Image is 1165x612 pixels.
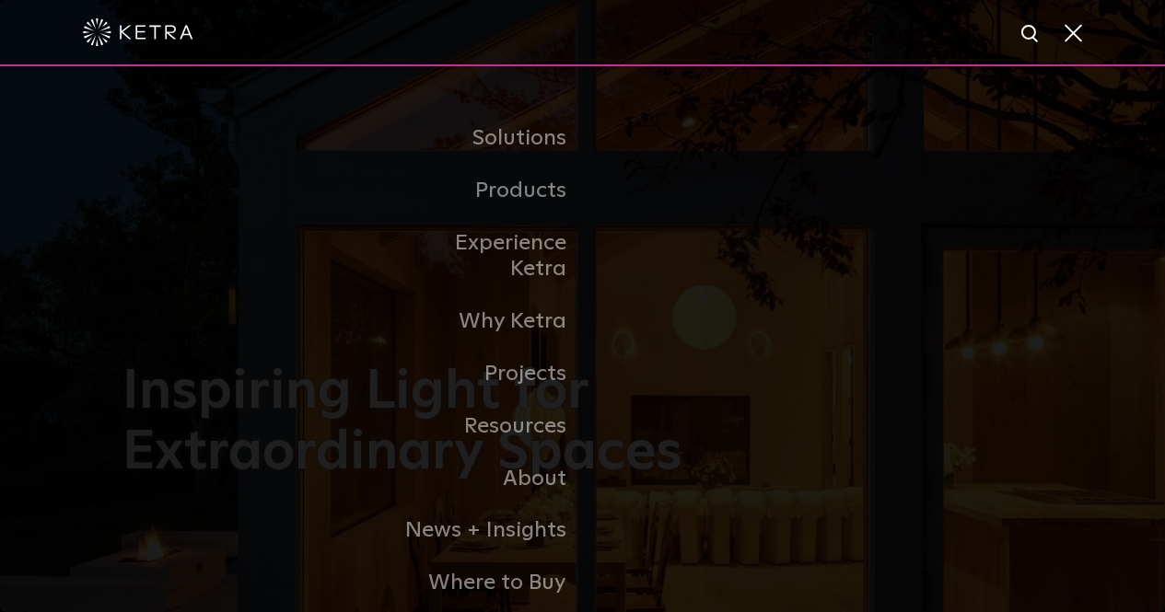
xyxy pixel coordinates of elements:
[394,112,583,165] a: Solutions
[83,18,193,46] img: ketra-logo-2019-white
[394,453,583,505] a: About
[394,557,583,609] a: Where to Buy
[1019,23,1043,46] img: search icon
[394,165,583,217] a: Products
[394,504,583,557] a: News + Insights
[394,400,583,453] a: Resources
[394,295,583,348] a: Why Ketra
[394,348,583,400] a: Projects
[394,112,772,609] div: Navigation Menu
[394,217,583,296] a: Experience Ketra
